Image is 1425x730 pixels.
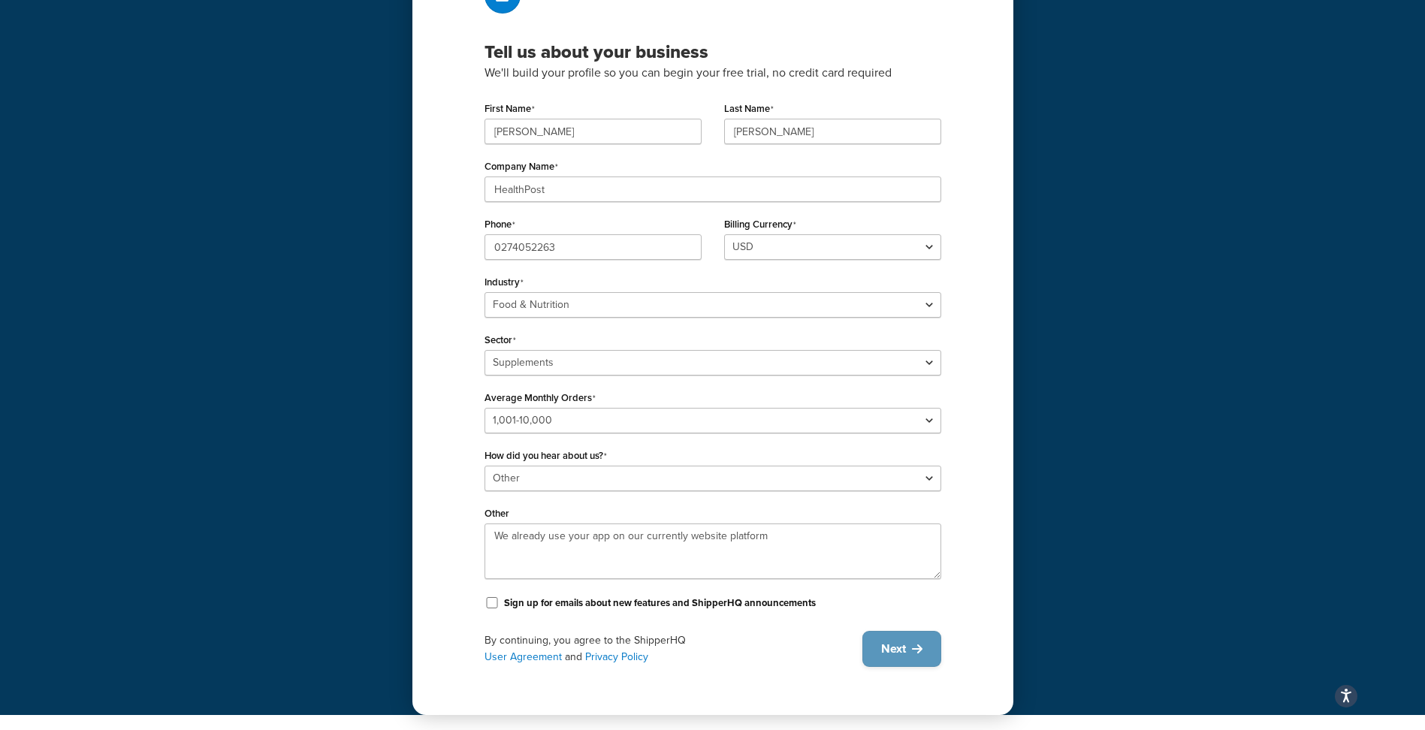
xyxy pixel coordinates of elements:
[485,450,607,462] label: How did you hear about us?
[485,334,516,346] label: Sector
[485,63,941,83] p: We'll build your profile so you can begin your free trial, no credit card required
[485,103,535,115] label: First Name
[724,103,774,115] label: Last Name
[485,161,558,173] label: Company Name
[504,596,816,610] label: Sign up for emails about new features and ShipperHQ announcements
[485,219,515,231] label: Phone
[485,276,524,288] label: Industry
[485,523,941,579] textarea: We already use your app on our currently website platform
[485,392,596,404] label: Average Monthly Orders
[485,508,509,519] label: Other
[485,649,562,665] a: User Agreement
[485,632,862,665] div: By continuing, you agree to the ShipperHQ and
[724,219,796,231] label: Billing Currency
[585,649,648,665] a: Privacy Policy
[485,41,941,63] h3: Tell us about your business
